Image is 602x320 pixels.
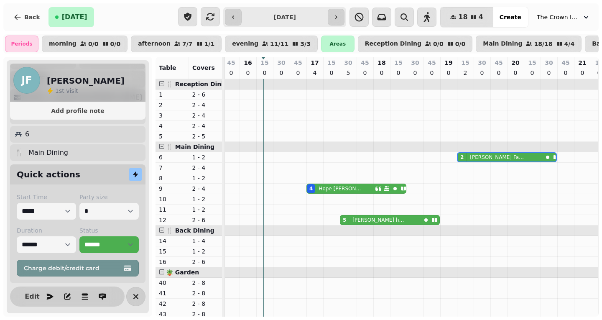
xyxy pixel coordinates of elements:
[564,41,575,47] p: 4 / 4
[192,174,219,182] p: 1 - 2
[55,87,78,95] p: visit
[192,184,219,193] p: 2 - 4
[461,59,469,67] p: 15
[537,13,579,21] span: The Crown Inn
[228,69,235,77] p: 0
[561,59,569,67] p: 45
[462,69,469,77] p: 2
[159,64,176,71] span: Table
[378,59,385,67] p: 18
[159,310,186,318] p: 43
[444,59,452,67] p: 19
[17,226,76,235] label: Duration
[25,129,29,139] p: 6
[192,132,219,141] p: 2 - 5
[328,69,335,77] p: 0
[159,205,186,214] p: 11
[433,41,444,47] p: 0 / 0
[192,247,219,256] p: 1 - 2
[192,153,219,161] p: 1 - 2
[394,59,402,67] p: 15
[166,269,199,276] span: 🪴 Garden
[225,36,318,52] button: evening11/113/3
[192,122,219,130] p: 2 - 4
[159,90,186,99] p: 1
[159,111,186,120] p: 3
[232,41,258,47] p: evening
[159,164,186,172] p: 7
[48,7,94,27] button: [DATE]
[192,258,219,266] p: 2 - 6
[300,41,311,47] p: 3 / 3
[24,265,122,271] span: Charge debit/credit card
[192,101,219,109] p: 2 - 4
[378,69,385,77] p: 0
[182,41,193,47] p: 7 / 7
[192,289,219,297] p: 2 - 8
[512,69,519,77] p: 0
[204,41,215,47] p: 1 / 1
[260,59,268,67] p: 15
[159,216,186,224] p: 12
[79,226,139,235] label: Status
[192,195,219,203] p: 1 - 2
[578,59,586,67] p: 21
[49,41,77,47] p: morning
[159,122,186,130] p: 4
[88,41,99,47] p: 0 / 0
[321,36,355,52] div: Areas
[192,164,219,172] p: 2 - 4
[344,59,352,67] p: 30
[62,14,87,20] span: [DATE]
[159,289,186,297] p: 41
[159,300,186,308] p: 42
[17,260,139,276] button: Charge debit/credit card
[495,69,502,77] p: 0
[311,59,319,67] p: 17
[470,154,526,161] p: [PERSON_NAME] Fazackerley
[15,148,23,158] p: 🍴
[311,69,318,77] p: 4
[5,36,38,52] div: Periods
[365,41,421,47] p: Reception Dining
[495,59,503,67] p: 45
[110,41,121,47] p: 0 / 0
[47,75,125,87] h2: [PERSON_NAME]
[79,193,139,201] label: Party size
[440,7,493,27] button: 184
[460,154,464,161] div: 2
[327,59,335,67] p: 15
[294,59,302,67] p: 45
[493,7,528,27] button: Create
[545,59,553,67] p: 30
[562,69,569,77] p: 0
[192,300,219,308] p: 2 - 8
[131,36,222,52] button: afternoon7/71/1
[28,148,68,158] p: Main Dining
[138,41,171,47] p: afternoon
[352,217,406,223] p: [PERSON_NAME] howden
[245,69,251,77] p: 0
[546,69,552,77] p: 0
[192,216,219,224] p: 2 - 6
[21,75,32,85] span: JF
[42,36,128,52] button: morning0/00/0
[7,7,47,27] button: Back
[428,59,436,67] p: 45
[534,41,552,47] p: 18 / 18
[479,69,485,77] p: 0
[362,69,368,77] p: 0
[17,193,76,201] label: Start Time
[159,237,186,245] p: 14
[159,132,186,141] p: 5
[511,59,519,67] p: 20
[20,108,135,114] span: Add profile note
[395,69,402,77] p: 0
[319,185,363,192] p: Hope [PERSON_NAME]
[192,64,215,71] span: Covers
[13,105,142,116] button: Add profile note
[412,69,418,77] p: 0
[358,36,472,52] button: Reception Dining0/00/0
[159,258,186,266] p: 16
[277,59,285,67] p: 30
